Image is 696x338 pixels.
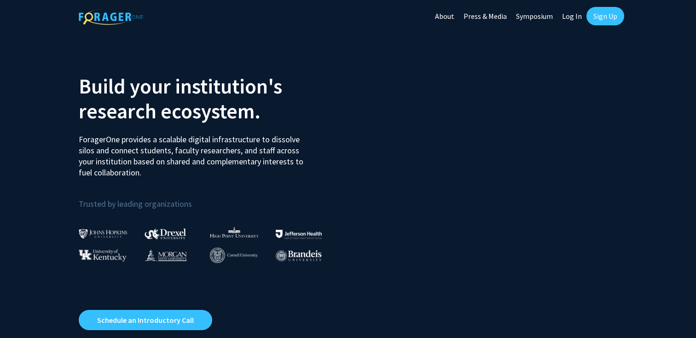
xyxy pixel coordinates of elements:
[276,230,322,239] img: Thomas Jefferson University
[79,127,310,178] p: ForagerOne provides a scalable digital infrastructure to dissolve silos and connect students, fac...
[79,9,143,25] img: ForagerOne Logo
[79,249,127,262] img: University of Kentucky
[145,228,186,239] img: Drexel University
[586,7,624,25] a: Sign Up
[145,249,187,261] img: Morgan State University
[79,74,341,123] h2: Build your institution's research ecosystem.
[79,186,341,211] p: Trusted by leading organizations
[79,229,128,239] img: Johns Hopkins University
[276,250,322,262] img: Brandeis University
[210,227,259,238] img: High Point University
[79,310,212,330] a: Opens in a new tab
[210,248,258,263] img: Cornell University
